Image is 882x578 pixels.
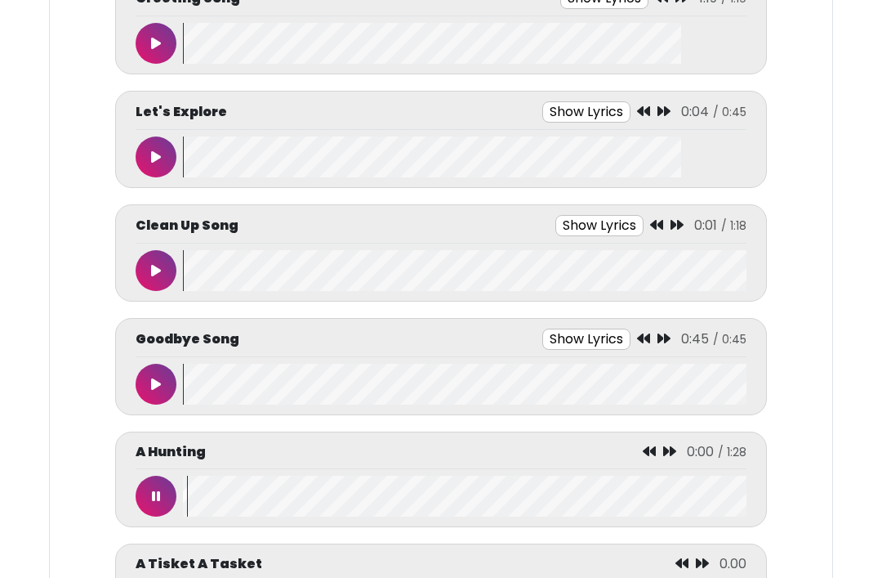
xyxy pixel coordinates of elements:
[136,216,238,235] p: Clean Up Song
[721,217,746,234] span: / 1:18
[719,554,746,573] span: 0.00
[136,442,206,462] p: A Hunting
[718,444,746,460] span: / 1:28
[694,216,717,235] span: 0:01
[136,102,227,122] p: Let's Explore
[136,329,239,349] p: Goodbye Song
[542,101,630,123] button: Show Lyrics
[136,554,262,574] p: A Tisket A Tasket
[681,329,709,348] span: 0:45
[687,442,714,461] span: 0:00
[681,102,709,121] span: 0:04
[713,331,746,347] span: / 0:45
[713,104,746,120] span: / 0:45
[542,329,630,350] button: Show Lyrics
[555,215,644,236] button: Show Lyrics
